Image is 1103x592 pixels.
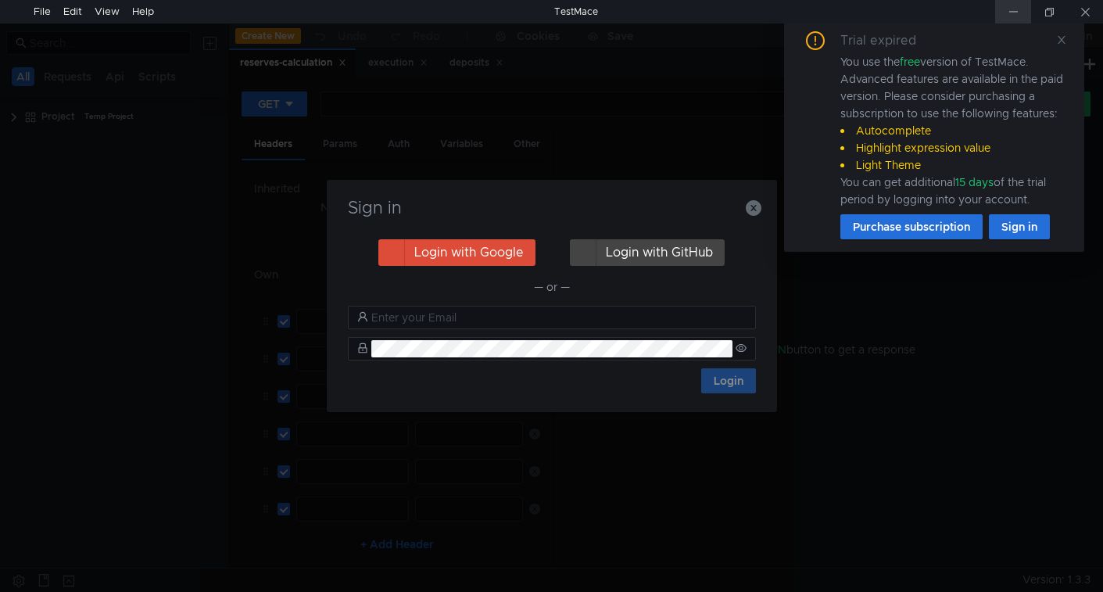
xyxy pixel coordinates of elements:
[840,214,983,239] button: Purchase subscription
[346,199,758,217] h3: Sign in
[371,309,747,326] input: Enter your Email
[840,53,1065,208] div: You use the version of TestMace. Advanced features are available in the paid version. Please cons...
[570,239,725,266] button: Login with GitHub
[348,278,756,296] div: — or —
[840,174,1065,208] div: You can get additional of the trial period by logging into your account.
[840,122,1065,139] li: Autocomplete
[955,175,994,189] span: 15 days
[840,156,1065,174] li: Light Theme
[840,139,1065,156] li: Highlight expression value
[840,31,935,50] div: Trial expired
[989,214,1050,239] button: Sign in
[900,55,920,69] span: free
[378,239,535,266] button: Login with Google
